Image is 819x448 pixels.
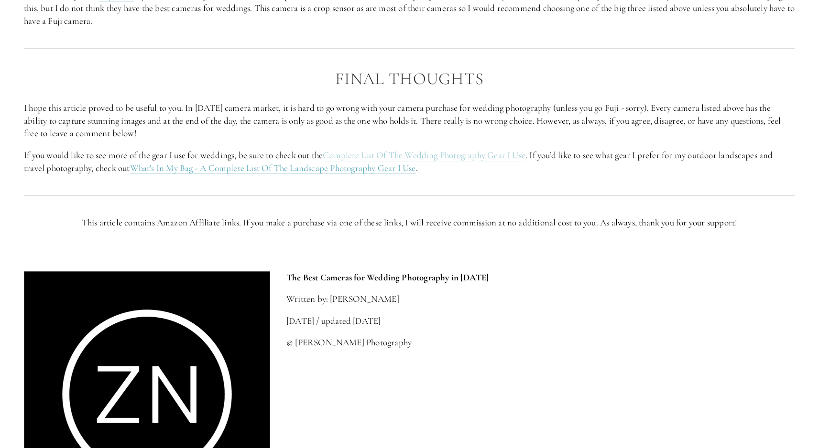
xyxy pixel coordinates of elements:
[24,216,795,229] p: This article contains Amazon Affiliate links. If you make a purchase via one of these links, I wi...
[24,149,795,174] p: If you would like to see more of the gear I use for weddings, be sure to check out the . If you’d...
[286,293,795,306] p: Written by: [PERSON_NAME]
[24,70,795,88] h2: Final Thoughts
[24,102,795,140] p: I hope this article proved to be useful to you. In [DATE] camera market, it is hard to go wrong w...
[130,162,416,174] a: What's In My Bag - A Complete List Of The Landscape Photography Gear I Use
[286,315,795,328] p: [DATE] / updated [DATE]
[323,149,525,161] a: Complete List Of The Wedding Photography Gear I Use
[286,272,489,283] strong: The Best Cameras for Wedding Photography in [DATE]
[286,336,795,349] p: © [PERSON_NAME] Photography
